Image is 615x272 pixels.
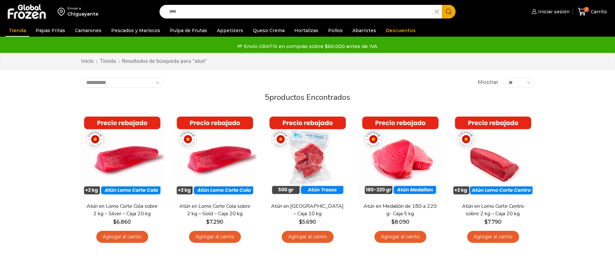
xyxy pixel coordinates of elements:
bdi: 8.090 [391,219,409,225]
span: $ [391,219,395,225]
a: Abarrotes [349,24,379,37]
span: $ [484,219,488,225]
a: Pollos [325,24,346,37]
a: Camarones [72,24,105,37]
a: Tienda [6,24,29,37]
a: Pescados y Mariscos [108,24,163,37]
nav: Breadcrumb [81,58,207,65]
a: Appetizers [214,24,246,37]
bdi: 6.860 [113,219,131,225]
a: Agregar al carrito: “Atún en Medallón de 180 a 220 g- Caja 5 kg” [374,231,426,243]
span: $ [299,219,302,225]
bdi: 7.790 [484,219,502,225]
a: Descuentos [383,24,419,37]
a: Tienda [100,58,116,65]
span: Carrito [589,8,607,15]
span: $ [206,219,209,225]
a: Atún en Lomo Corte Centro sobre 2 kg – Caja 20 kg [455,203,530,218]
span: Iniciar sesión [537,8,570,15]
a: Agregar al carrito: “Atún en Lomo Corte Cola sobre 2 kg - Silver - Caja 20 kg” [96,231,148,243]
span: Mostrar [478,79,498,86]
bdi: 5.690 [299,219,316,225]
a: Agregar al carrito: “Atún en Lomo Corte Centro sobre 2 kg - Caja 20 kg” [467,231,519,243]
a: Agregar al carrito: “Atún en Lomo Corte Cola sobre 2 kg - Gold – Caja 20 kg” [189,231,241,243]
a: Atún en Lomo Corte Cola sobre 2 kg – Gold – Caja 20 kg [177,203,252,218]
a: Queso Crema [250,24,288,37]
h1: Resultados de búsqueda para “atun” [122,58,207,64]
select: Pedido de la tienda [81,78,163,88]
a: Hortalizas [291,24,322,37]
span: $ [113,219,116,225]
bdi: 7.290 [206,219,223,225]
span: 5 [265,92,269,102]
a: Atún en Medallón de 180 a 220 g- Caja 5 kg [363,203,437,218]
div: Chiguayante [67,11,99,17]
span: 2 [584,7,589,12]
a: Pulpa de Frutas [167,24,210,37]
button: Search button [442,5,455,18]
a: Inicio [81,58,94,65]
a: Atún en Lomo Corte Cola sobre 2 kg – Silver – Caja 20 kg [85,203,159,218]
a: Papas Fritas [32,24,68,37]
span: productos encontrados [269,92,350,102]
a: Agregar al carrito: “Atún en Trozos - Caja 10 kg” [282,231,334,243]
a: Iniciar sesión [530,5,570,18]
div: Enviar a [67,6,99,11]
img: address-field-icon.svg [58,6,67,17]
a: 2 Carrito [576,4,609,19]
a: Atún en [GEOGRAPHIC_DATA] – Caja 10 kg [270,203,345,218]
